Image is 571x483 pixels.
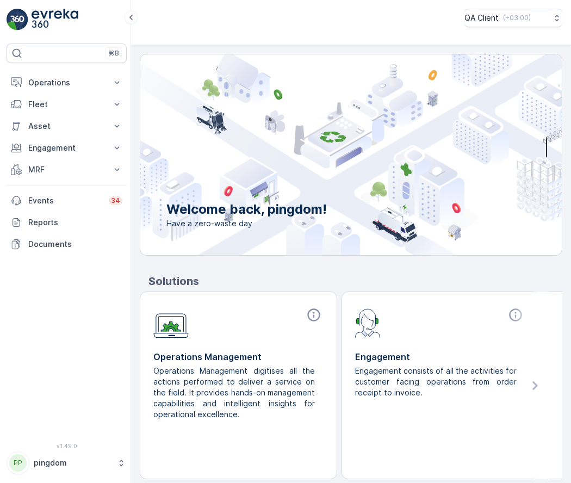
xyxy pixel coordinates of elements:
[166,218,327,229] span: Have a zero-waste day
[28,164,105,175] p: MRF
[91,54,562,255] img: city illustration
[355,307,381,338] img: module-icon
[28,239,122,250] p: Documents
[7,72,127,94] button: Operations
[464,13,499,23] p: QA Client
[503,14,531,22] p: ( +03:00 )
[7,115,127,137] button: Asset
[355,350,525,363] p: Engagement
[7,233,127,255] a: Documents
[28,121,105,132] p: Asset
[28,99,105,110] p: Fleet
[148,273,562,289] p: Solutions
[166,201,327,218] p: Welcome back, pingdom!
[108,49,119,58] p: ⌘B
[111,196,120,205] p: 34
[7,443,127,449] span: v 1.49.0
[7,9,28,30] img: logo
[153,307,189,338] img: module-icon
[28,143,105,153] p: Engagement
[355,366,517,398] p: Engagement consists of all the activities for customer facing operations from order receipt to in...
[153,350,324,363] p: Operations Management
[28,77,105,88] p: Operations
[34,457,111,468] p: pingdom
[32,9,78,30] img: logo_light-DOdMpM7g.png
[464,9,562,27] button: QA Client(+03:00)
[7,190,127,212] a: Events34
[28,217,122,228] p: Reports
[7,137,127,159] button: Engagement
[7,94,127,115] button: Fleet
[7,212,127,233] a: Reports
[7,451,127,474] button: PPpingdom
[28,195,102,206] p: Events
[7,159,127,181] button: MRF
[153,366,315,420] p: Operations Management digitises all the actions performed to deliver a service on the field. It p...
[9,454,27,472] div: PP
